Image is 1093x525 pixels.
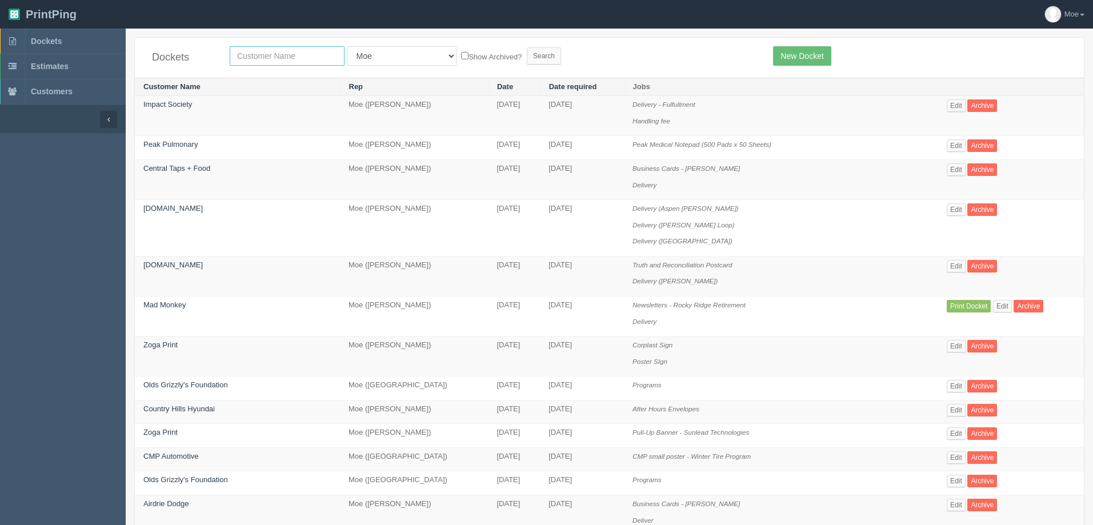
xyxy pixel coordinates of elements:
a: New Docket [773,46,831,66]
td: [DATE] [488,136,540,160]
th: Jobs [624,78,938,96]
a: Archive [967,404,997,416]
i: Delivery ([PERSON_NAME]) [632,277,718,284]
a: Edit [947,451,966,464]
td: [DATE] [540,400,624,424]
label: Show Archived? [461,50,522,63]
i: Delivery [632,181,656,189]
td: [DATE] [488,296,540,336]
a: Edit [947,404,966,416]
i: Poster SIgn [632,358,667,365]
a: Archive [967,475,997,487]
td: [DATE] [540,447,624,471]
a: Impact Society [143,100,192,109]
td: Moe ([PERSON_NAME]) [340,400,488,424]
a: Central Taps + Food [143,164,210,173]
i: Corplast Sign [632,341,672,348]
a: Archive [967,139,997,152]
i: CMP small poster - Winter Tire Program [632,452,751,460]
a: Edit [947,260,966,272]
td: [DATE] [488,400,540,424]
span: Estimates [31,62,69,71]
a: Country Hills Hyundai [143,404,215,413]
a: Archive [967,380,997,392]
i: Delivery [632,318,656,325]
a: Edit [947,99,966,112]
td: [DATE] [540,256,624,296]
a: Date [497,82,513,91]
a: Peak Pulmonary [143,140,198,149]
a: Olds Grizzly's Foundation [143,380,228,389]
a: Edit [947,139,966,152]
td: Moe ([PERSON_NAME]) [340,336,488,376]
a: Edit [947,380,966,392]
td: Moe ([PERSON_NAME]) [340,296,488,336]
a: Archive [967,260,997,272]
td: [DATE] [540,471,624,495]
td: Moe ([GEOGRAPHIC_DATA]) [340,447,488,471]
i: Delivery ([GEOGRAPHIC_DATA]) [632,237,732,245]
td: [DATE] [488,376,540,400]
td: [DATE] [540,376,624,400]
i: Delivery - Fulfullment [632,101,695,108]
i: Deliver [632,516,653,524]
span: Customers [31,87,73,96]
td: [DATE] [488,96,540,136]
a: Zoga Print [143,428,178,436]
i: Newsletters - Rocky Ridge Retirement [632,301,746,308]
td: Moe ([GEOGRAPHIC_DATA]) [340,376,488,400]
img: logo-3e63b451c926e2ac314895c53de4908e5d424f24456219fb08d385ab2e579770.png [9,9,20,20]
a: Customer Name [143,82,201,91]
img: avatar_default-7531ab5dedf162e01f1e0bb0964e6a185e93c5c22dfe317fb01d7f8cd2b1632c.jpg [1045,6,1061,22]
a: [DOMAIN_NAME] [143,261,203,269]
a: Date required [549,82,597,91]
a: Archive [967,499,997,511]
input: Search [527,47,561,65]
i: After Hours Envelopes [632,405,699,412]
td: [DATE] [540,296,624,336]
a: Mad Monkey [143,300,186,309]
a: Archive [967,203,997,216]
i: Pull-Up Banner - Sunlead Technologies [632,428,749,436]
td: [DATE] [540,136,624,160]
a: Print Docket [947,300,991,312]
i: Handling fee [632,117,670,125]
a: Zoga Print [143,340,178,349]
td: Moe ([PERSON_NAME]) [340,96,488,136]
td: Moe ([GEOGRAPHIC_DATA]) [340,471,488,495]
a: Archive [1014,300,1043,312]
i: Delivery ([PERSON_NAME] Loop) [632,221,735,229]
a: Edit [947,475,966,487]
td: [DATE] [488,471,540,495]
a: Archive [967,163,997,176]
a: Archive [967,427,997,440]
i: Delivery (Aspen [PERSON_NAME]) [632,205,739,212]
td: [DATE] [540,160,624,200]
span: Dockets [31,37,62,46]
a: CMP Automotive [143,452,199,460]
a: Edit [947,203,966,216]
td: [DATE] [540,336,624,376]
td: [DATE] [488,256,540,296]
a: Archive [967,451,997,464]
td: Moe ([PERSON_NAME]) [340,160,488,200]
a: Edit [947,427,966,440]
td: [DATE] [540,200,624,257]
i: Truth and Reconciliation Postcard [632,261,732,268]
a: Airdrie Dodge [143,499,189,508]
i: Business Cards - [PERSON_NAME] [632,165,740,172]
td: Moe ([PERSON_NAME]) [340,256,488,296]
input: Customer Name [230,46,345,66]
a: Archive [967,340,997,352]
a: Edit [947,340,966,352]
i: Peak Medical Notepad (500 Pads x 50 Sheets) [632,141,771,148]
td: [DATE] [488,424,540,448]
input: Show Archived? [461,52,469,59]
a: Edit [947,499,966,511]
a: [DOMAIN_NAME] [143,204,203,213]
h4: Dockets [152,52,213,63]
td: [DATE] [540,96,624,136]
i: Programs [632,381,662,388]
a: Edit [947,163,966,176]
a: Rep [349,82,363,91]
